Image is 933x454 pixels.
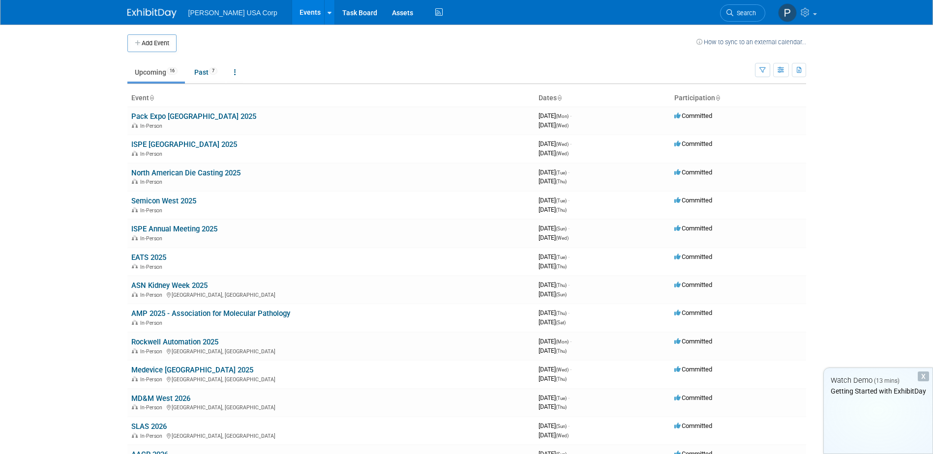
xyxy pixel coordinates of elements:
span: - [570,366,572,373]
a: ASN Kidney Week 2025 [131,281,208,290]
span: (Tue) [556,170,567,175]
span: [DATE] [539,347,567,354]
span: - [568,309,570,316]
img: Peyton Myers [778,3,797,22]
span: (Tue) [556,396,567,401]
img: In-Person Event [132,179,138,184]
img: In-Person Event [132,235,138,240]
span: [DATE] [539,262,567,270]
span: (Mon) [556,339,569,344]
span: Committed [674,253,712,260]
span: (Sun) [556,292,567,297]
div: [GEOGRAPHIC_DATA], [GEOGRAPHIC_DATA] [131,431,531,439]
span: Committed [674,309,712,316]
span: (Thu) [556,376,567,382]
a: Pack Expo [GEOGRAPHIC_DATA] 2025 [131,112,256,121]
div: [GEOGRAPHIC_DATA], [GEOGRAPHIC_DATA] [131,403,531,411]
span: (13 mins) [874,377,900,384]
a: Semicon West 2025 [131,197,196,205]
span: (Mon) [556,113,569,119]
span: [DATE] [539,431,569,439]
a: ISPE [GEOGRAPHIC_DATA] 2025 [131,140,237,149]
a: Sort by Start Date [557,94,562,102]
span: (Sun) [556,226,567,231]
a: SLAS 2026 [131,422,167,431]
div: [GEOGRAPHIC_DATA], [GEOGRAPHIC_DATA] [131,347,531,355]
span: (Thu) [556,311,567,316]
span: Committed [674,112,712,119]
span: In-Person [140,151,165,157]
img: In-Person Event [132,264,138,269]
span: In-Person [140,207,165,214]
span: [DATE] [539,149,569,157]
span: In-Person [140,348,165,355]
span: In-Person [140,376,165,383]
span: (Thu) [556,264,567,269]
a: EATS 2025 [131,253,166,262]
a: Medevice [GEOGRAPHIC_DATA] 2025 [131,366,253,374]
span: - [568,253,570,260]
span: In-Person [140,179,165,185]
a: How to sync to an external calendar... [696,38,806,46]
span: (Tue) [556,255,567,260]
img: In-Person Event [132,376,138,381]
span: Committed [674,394,712,401]
img: In-Person Event [132,433,138,438]
div: Getting Started with ExhibitDay [824,386,933,396]
span: [DATE] [539,375,567,382]
img: In-Person Event [132,292,138,297]
span: [DATE] [539,253,570,260]
span: In-Person [140,404,165,411]
img: In-Person Event [132,123,138,128]
span: [DATE] [539,338,572,345]
span: Committed [674,140,712,147]
a: Sort by Event Name [149,94,154,102]
span: Committed [674,338,712,345]
span: Committed [674,169,712,176]
span: [DATE] [539,112,572,119]
span: Committed [674,422,712,429]
span: (Thu) [556,404,567,410]
span: (Wed) [556,123,569,128]
span: - [568,422,570,429]
span: - [570,140,572,147]
span: (Thu) [556,179,567,184]
a: ISPE Annual Meeting 2025 [131,225,217,233]
img: In-Person Event [132,320,138,325]
span: [PERSON_NAME] USA Corp [188,9,277,17]
span: In-Person [140,433,165,439]
span: - [568,281,570,288]
span: Committed [674,366,712,373]
a: MD&M West 2026 [131,394,190,403]
a: Past7 [187,63,225,82]
span: [DATE] [539,197,570,204]
span: - [570,112,572,119]
img: In-Person Event [132,404,138,409]
span: (Wed) [556,235,569,241]
img: In-Person Event [132,207,138,212]
div: Watch Demo [824,375,933,386]
a: Upcoming16 [127,63,185,82]
span: Committed [674,281,712,288]
span: 16 [167,67,178,75]
span: Committed [674,197,712,204]
img: In-Person Event [132,151,138,156]
span: - [568,225,570,232]
span: In-Person [140,123,165,129]
span: [DATE] [539,309,570,316]
span: 7 [209,67,217,75]
span: [DATE] [539,366,572,373]
span: In-Person [140,320,165,326]
span: (Wed) [556,142,569,147]
div: [GEOGRAPHIC_DATA], [GEOGRAPHIC_DATA] [131,375,531,383]
img: In-Person Event [132,348,138,353]
span: (Thu) [556,283,567,288]
span: - [568,197,570,204]
span: (Wed) [556,433,569,438]
span: (Thu) [556,207,567,213]
span: Committed [674,225,712,232]
span: (Sun) [556,424,567,429]
span: [DATE] [539,403,567,410]
span: [DATE] [539,140,572,147]
button: Add Event [127,34,177,52]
